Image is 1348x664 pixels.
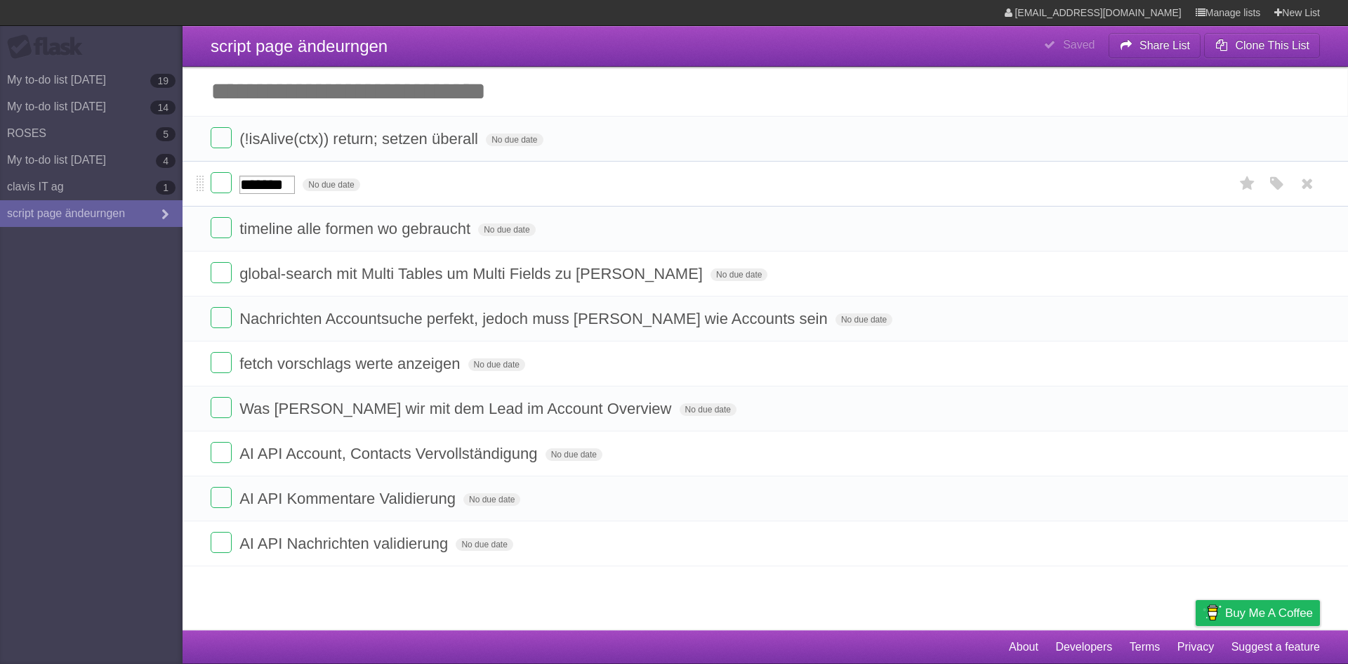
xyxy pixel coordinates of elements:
span: No due date [456,538,513,551]
label: Done [211,532,232,553]
span: Buy me a coffee [1225,601,1313,625]
label: Done [211,352,232,373]
label: Done [211,307,232,328]
img: Buy me a coffee [1203,601,1222,625]
label: Done [211,262,232,283]
a: Suggest a feature [1231,634,1320,660]
b: Share List [1139,39,1190,51]
a: Privacy [1177,634,1214,660]
span: No due date [468,358,525,371]
span: (!isAlive(ctx)) return; setzen überall [239,130,482,148]
label: Done [211,127,232,148]
span: No due date [463,493,520,506]
span: timeline alle formen wo gebraucht [239,220,474,237]
a: About [1009,634,1038,660]
span: script page ändeurngen [211,37,388,56]
span: Was [PERSON_NAME] wir mit dem Lead im Account Overview [239,400,675,417]
b: 19 [150,74,176,88]
label: Done [211,397,232,418]
span: No due date [711,268,767,281]
span: No due date [478,223,535,236]
b: 5 [156,127,176,141]
label: Star task [1234,172,1261,195]
span: AI API Nachrichten validierung [239,535,451,552]
span: Nachrichten Accountsuche perfekt, jedoch muss [PERSON_NAME] wie Accounts sein [239,310,831,327]
a: Buy me a coffee [1196,600,1320,626]
b: 1 [156,181,176,195]
a: Developers [1055,634,1112,660]
b: Clone This List [1235,39,1309,51]
b: 4 [156,154,176,168]
span: No due date [546,448,602,461]
b: 14 [150,100,176,115]
span: AI API Account, Contacts Vervollständigung [239,445,541,462]
span: No due date [680,403,736,416]
label: Done [211,172,232,193]
button: Share List [1109,33,1201,58]
button: Clone This List [1204,33,1320,58]
label: Done [211,487,232,508]
span: No due date [486,134,543,146]
span: global-search mit Multi Tables um Multi Fields zu [PERSON_NAME] [239,265,706,282]
span: AI API Kommentare Validierung [239,490,459,507]
span: No due date [835,313,892,326]
a: Terms [1130,634,1161,660]
label: Done [211,442,232,463]
div: Flask [7,34,91,60]
span: No due date [303,178,359,191]
b: Saved [1063,39,1095,51]
label: Done [211,217,232,238]
span: fetch vorschlags werte anzeigen [239,355,463,372]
